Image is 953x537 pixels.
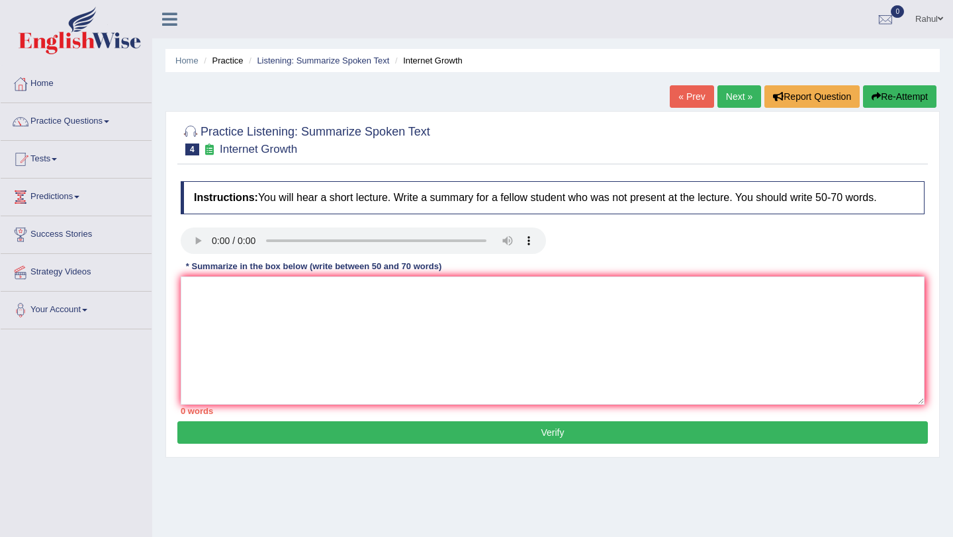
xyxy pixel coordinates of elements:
a: Next » [717,85,761,108]
a: Strategy Videos [1,254,152,287]
small: Internet Growth [220,143,297,155]
a: Home [1,65,152,99]
h4: You will hear a short lecture. Write a summary for a fellow student who was not present at the le... [181,181,925,214]
div: 0 words [181,405,925,417]
span: 4 [185,144,199,155]
button: Re-Attempt [863,85,936,108]
button: Verify [177,421,928,444]
a: Practice Questions [1,103,152,136]
b: Instructions: [194,192,258,203]
a: Success Stories [1,216,152,249]
button: Report Question [764,85,860,108]
li: Practice [201,54,243,67]
a: Listening: Summarize Spoken Text [257,56,389,65]
small: Exam occurring question [203,144,216,156]
a: Predictions [1,179,152,212]
a: Home [175,56,199,65]
div: * Summarize in the box below (write between 50 and 70 words) [181,261,447,273]
a: Tests [1,141,152,174]
span: 0 [891,5,904,18]
li: Internet Growth [392,54,463,67]
a: « Prev [670,85,713,108]
h2: Practice Listening: Summarize Spoken Text [181,122,430,155]
a: Your Account [1,292,152,325]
